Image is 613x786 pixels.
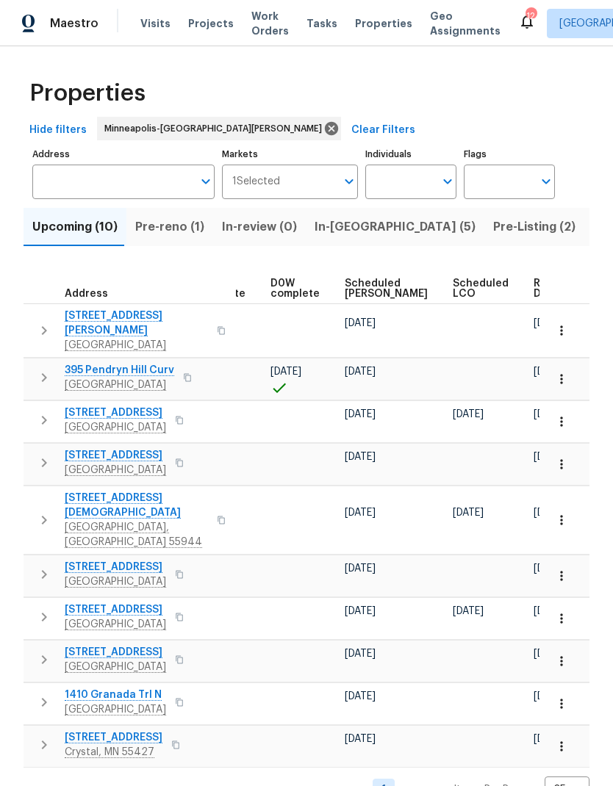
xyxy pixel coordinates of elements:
span: Visits [140,16,171,31]
div: Minneapolis-[GEOGRAPHIC_DATA][PERSON_NAME] [97,117,341,140]
span: [DATE] [534,649,564,659]
span: Work Orders [251,9,289,38]
button: Clear Filters [345,117,421,144]
span: [DATE] [534,508,564,518]
span: [DATE] [345,367,376,377]
span: [DATE] [453,409,484,419]
span: 1 Selected [232,176,280,188]
span: [DATE] [534,606,564,616]
span: [DATE] [534,409,564,419]
span: [DATE] [345,452,376,462]
span: Clear Filters [351,121,415,140]
span: D0W complete [270,278,320,299]
span: Ready Date [534,278,566,299]
button: Open [339,171,359,192]
span: [DATE] [345,318,376,328]
label: Address [32,150,215,159]
span: [DATE] [345,409,376,419]
span: Address [65,289,108,299]
span: [DATE] [270,367,301,377]
span: Scheduled [PERSON_NAME] [345,278,428,299]
button: Hide filters [24,117,93,144]
button: Open [536,171,556,192]
span: Minneapolis-[GEOGRAPHIC_DATA][PERSON_NAME] [104,121,328,136]
span: [DATE] [534,734,564,744]
span: Upcoming (10) [32,217,118,237]
button: Open [437,171,458,192]
span: [DATE] [345,691,376,702]
span: Pre-Listing (2) [493,217,576,237]
span: Tasks [306,18,337,29]
label: Markets [222,150,359,159]
span: [DATE] [345,606,376,616]
div: 12 [526,9,536,24]
span: In-[GEOGRAPHIC_DATA] (5) [315,217,476,237]
span: Maestro [50,16,98,31]
span: [DATE] [345,734,376,744]
button: Open [196,171,216,192]
span: Properties [29,86,146,101]
span: [DATE] [345,508,376,518]
span: [DATE] [453,606,484,616]
span: [DATE] [345,649,376,659]
label: Individuals [365,150,456,159]
span: [DATE] [534,367,564,377]
span: Scheduled LCO [453,278,509,299]
span: Projects [188,16,234,31]
span: Geo Assignments [430,9,501,38]
span: [DATE] [534,318,564,328]
span: Properties [355,16,412,31]
span: Hide filters [29,121,87,140]
span: [DATE] [453,508,484,518]
span: [DATE] [534,691,564,702]
span: In-review (0) [222,217,297,237]
span: [DATE] [345,563,376,574]
span: [DATE] [534,563,564,574]
span: [DATE] [534,452,564,462]
label: Flags [464,150,555,159]
span: Pre-reno (1) [135,217,204,237]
